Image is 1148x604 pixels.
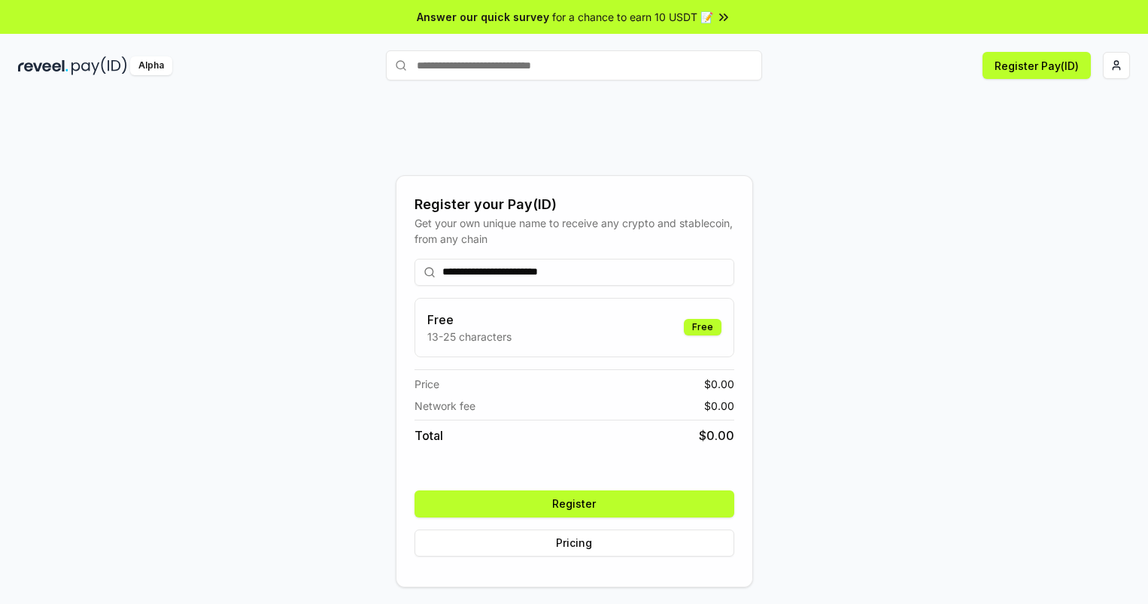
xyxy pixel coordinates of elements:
[699,426,734,445] span: $ 0.00
[704,398,734,414] span: $ 0.00
[415,215,734,247] div: Get your own unique name to receive any crypto and stablecoin, from any chain
[427,311,512,329] h3: Free
[71,56,127,75] img: pay_id
[415,426,443,445] span: Total
[415,376,439,392] span: Price
[18,56,68,75] img: reveel_dark
[415,530,734,557] button: Pricing
[415,398,475,414] span: Network fee
[417,9,549,25] span: Answer our quick survey
[427,329,512,344] p: 13-25 characters
[130,56,172,75] div: Alpha
[552,9,713,25] span: for a chance to earn 10 USDT 📝
[415,194,734,215] div: Register your Pay(ID)
[415,490,734,517] button: Register
[704,376,734,392] span: $ 0.00
[684,319,721,335] div: Free
[982,52,1091,79] button: Register Pay(ID)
